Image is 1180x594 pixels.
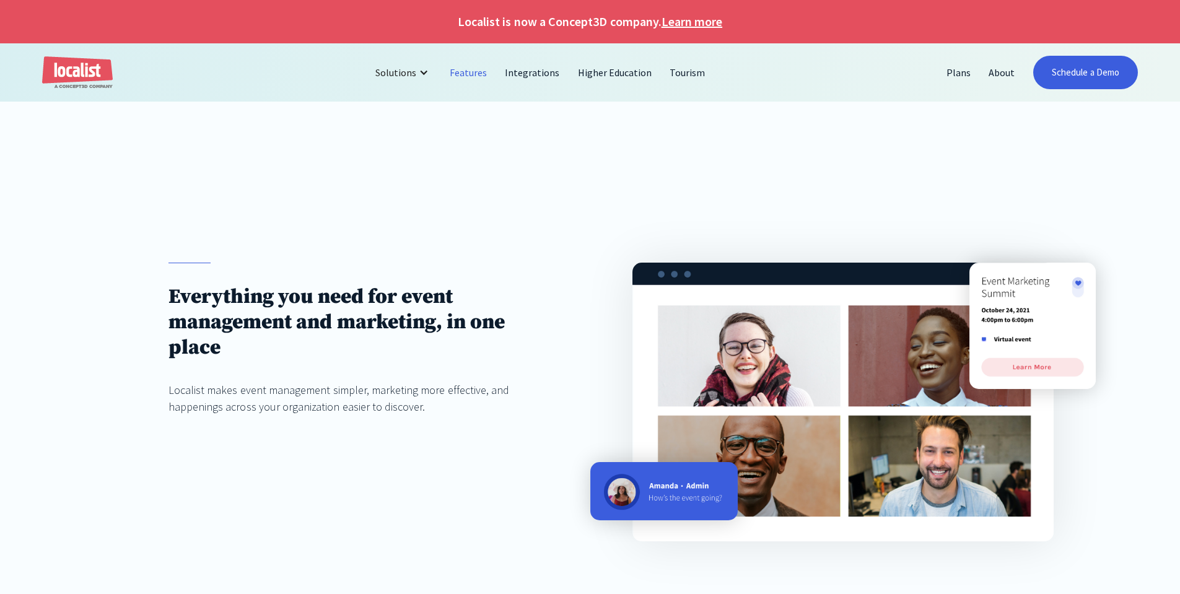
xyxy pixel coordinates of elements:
[366,58,441,87] div: Solutions
[980,58,1024,87] a: About
[441,58,496,87] a: Features
[168,382,548,415] div: Localist makes event management simpler, marketing more effective, and happenings across your org...
[496,58,569,87] a: Integrations
[168,284,548,360] h1: Everything you need for event management and marketing, in one place
[661,58,714,87] a: Tourism
[569,58,662,87] a: Higher Education
[662,12,722,31] a: Learn more
[375,65,416,80] div: Solutions
[938,58,980,87] a: Plans
[1033,56,1138,89] a: Schedule a Demo
[42,56,113,89] a: home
